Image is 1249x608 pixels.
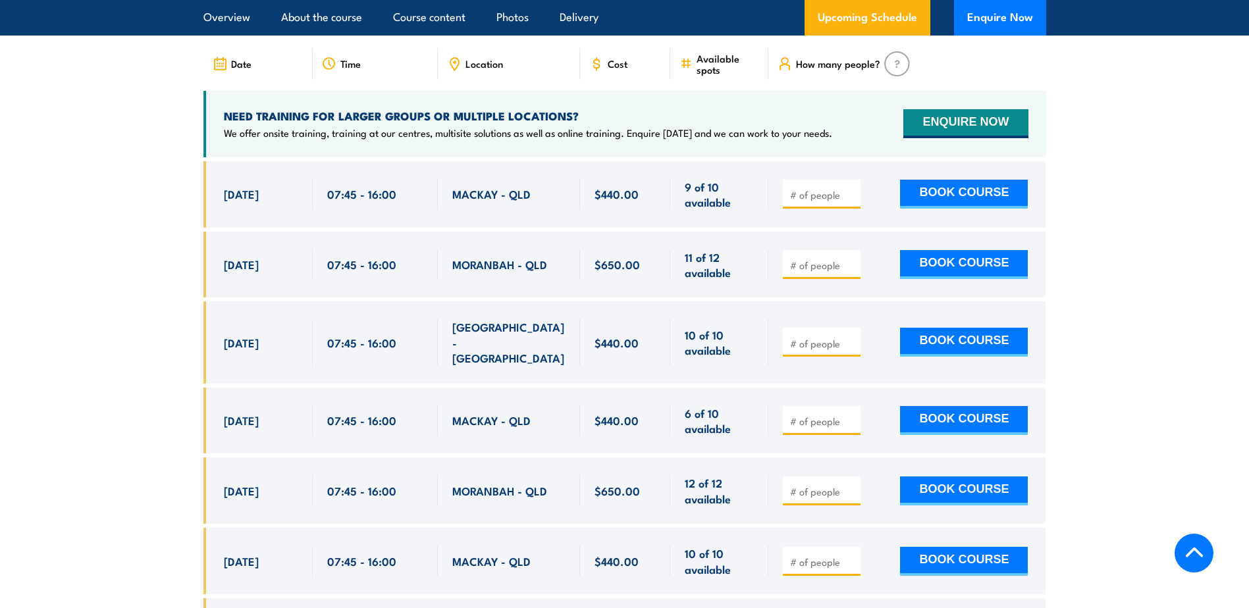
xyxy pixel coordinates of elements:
[900,547,1028,576] button: BOOK COURSE
[327,186,396,201] span: 07:45 - 16:00
[452,553,531,569] span: MACKAY - QLD
[231,58,252,69] span: Date
[595,186,639,201] span: $440.00
[900,406,1028,435] button: BOOK COURSE
[340,58,361,69] span: Time
[608,58,627,69] span: Cost
[224,257,259,272] span: [DATE]
[224,109,832,123] h4: NEED TRAINING FOR LARGER GROUPS OR MULTIPLE LOCATIONS?
[900,250,1028,279] button: BOOK COURSE
[224,186,259,201] span: [DATE]
[224,483,259,498] span: [DATE]
[595,257,640,272] span: $650.00
[327,553,396,569] span: 07:45 - 16:00
[685,545,754,576] span: 10 of 10 available
[452,483,547,498] span: MORANBAH - QLD
[595,483,640,498] span: $650.00
[327,335,396,350] span: 07:45 - 16:00
[790,485,856,498] input: # of people
[685,249,754,280] span: 11 of 12 available
[327,257,396,272] span: 07:45 - 16:00
[685,405,754,436] span: 6 of 10 available
[790,259,856,272] input: # of people
[595,335,639,350] span: $440.00
[685,327,754,358] span: 10 of 10 available
[327,413,396,428] span: 07:45 - 16:00
[452,257,547,272] span: MORANBAH - QLD
[900,476,1028,505] button: BOOK COURSE
[224,553,259,569] span: [DATE]
[465,58,503,69] span: Location
[900,180,1028,209] button: BOOK COURSE
[790,337,856,350] input: # of people
[224,413,259,428] span: [DATE]
[327,483,396,498] span: 07:45 - 16:00
[452,319,566,365] span: [GEOGRAPHIC_DATA] - [GEOGRAPHIC_DATA]
[452,413,531,428] span: MACKAY - QLD
[224,335,259,350] span: [DATE]
[595,553,639,569] span: $440.00
[685,179,754,210] span: 9 of 10 available
[452,186,531,201] span: MACKAY - QLD
[900,328,1028,357] button: BOOK COURSE
[697,53,759,75] span: Available spots
[595,413,639,428] span: $440.00
[685,475,754,506] span: 12 of 12 available
[224,126,832,139] p: We offer onsite training, training at our centres, multisite solutions as well as online training...
[790,188,856,201] input: # of people
[796,58,880,69] span: How many people?
[790,555,856,569] input: # of people
[790,415,856,428] input: # of people
[903,109,1028,138] button: ENQUIRE NOW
